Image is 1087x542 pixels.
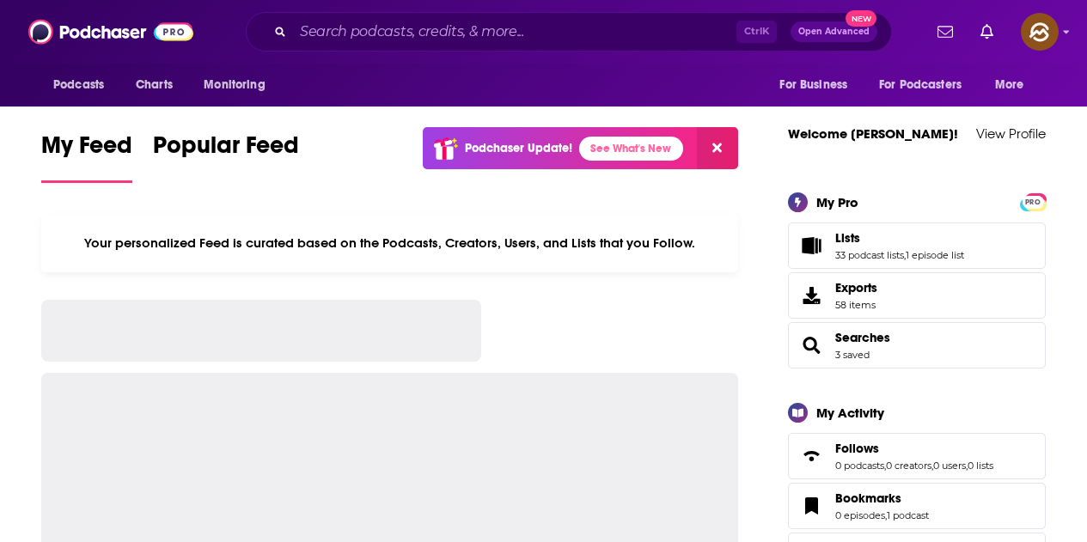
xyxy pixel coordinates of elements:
span: Popular Feed [153,131,299,170]
a: 0 podcasts [835,460,884,472]
a: 0 users [933,460,966,472]
a: Lists [835,230,964,246]
span: Exports [835,280,877,295]
a: Show notifications dropdown [931,17,960,46]
span: Follows [788,433,1046,479]
a: PRO [1023,194,1043,207]
button: Show profile menu [1021,13,1059,51]
span: Ctrl K [736,21,777,43]
a: See What's New [579,137,683,161]
span: Bookmarks [788,483,1046,529]
span: Bookmarks [835,490,901,506]
input: Search podcasts, credits, & more... [293,18,736,46]
button: open menu [41,69,126,101]
a: 1 episode list [906,249,964,261]
span: For Podcasters [879,73,962,97]
img: Podchaser - Follow, Share and Rate Podcasts [28,15,193,48]
span: New [846,10,876,27]
span: , [884,460,886,472]
a: Popular Feed [153,131,299,183]
span: Follows [835,441,879,456]
span: 58 items [835,299,877,311]
button: open menu [983,69,1046,101]
a: My Feed [41,131,132,183]
a: 0 creators [886,460,931,472]
span: Lists [788,222,1046,269]
a: Lists [794,234,828,258]
img: User Profile [1021,13,1059,51]
a: Exports [788,272,1046,319]
span: My Feed [41,131,132,170]
a: 33 podcast lists [835,249,904,261]
a: 0 lists [968,460,993,472]
span: Searches [788,322,1046,368]
span: Logged in as hey85204 [1021,13,1059,51]
span: Charts [136,73,173,97]
span: Lists [835,230,860,246]
a: Welcome [PERSON_NAME]! [788,125,958,142]
span: Exports [794,283,828,308]
span: Monitoring [204,73,265,97]
div: Search podcasts, credits, & more... [246,12,892,52]
a: 1 podcast [887,509,929,521]
span: PRO [1023,196,1043,209]
div: My Pro [816,194,858,210]
a: Follows [794,444,828,468]
span: Open Advanced [798,27,870,36]
div: Your personalized Feed is curated based on the Podcasts, Creators, Users, and Lists that you Follow. [41,214,738,272]
a: Bookmarks [794,494,828,518]
span: More [995,73,1024,97]
span: Podcasts [53,73,104,97]
span: , [966,460,968,472]
a: Searches [835,330,890,345]
p: Podchaser Update! [465,141,572,155]
button: open menu [192,69,287,101]
a: 3 saved [835,349,870,361]
button: Open AdvancedNew [791,21,877,42]
a: Charts [125,69,183,101]
span: For Business [779,73,847,97]
a: Follows [835,441,993,456]
a: Bookmarks [835,490,929,506]
button: open menu [767,69,869,101]
span: , [931,460,933,472]
a: View Profile [976,125,1046,142]
div: My Activity [816,405,884,421]
a: Searches [794,333,828,357]
span: , [904,249,906,261]
span: , [885,509,887,521]
a: 0 episodes [835,509,885,521]
button: open menu [868,69,986,101]
a: Show notifications dropdown [974,17,1000,46]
